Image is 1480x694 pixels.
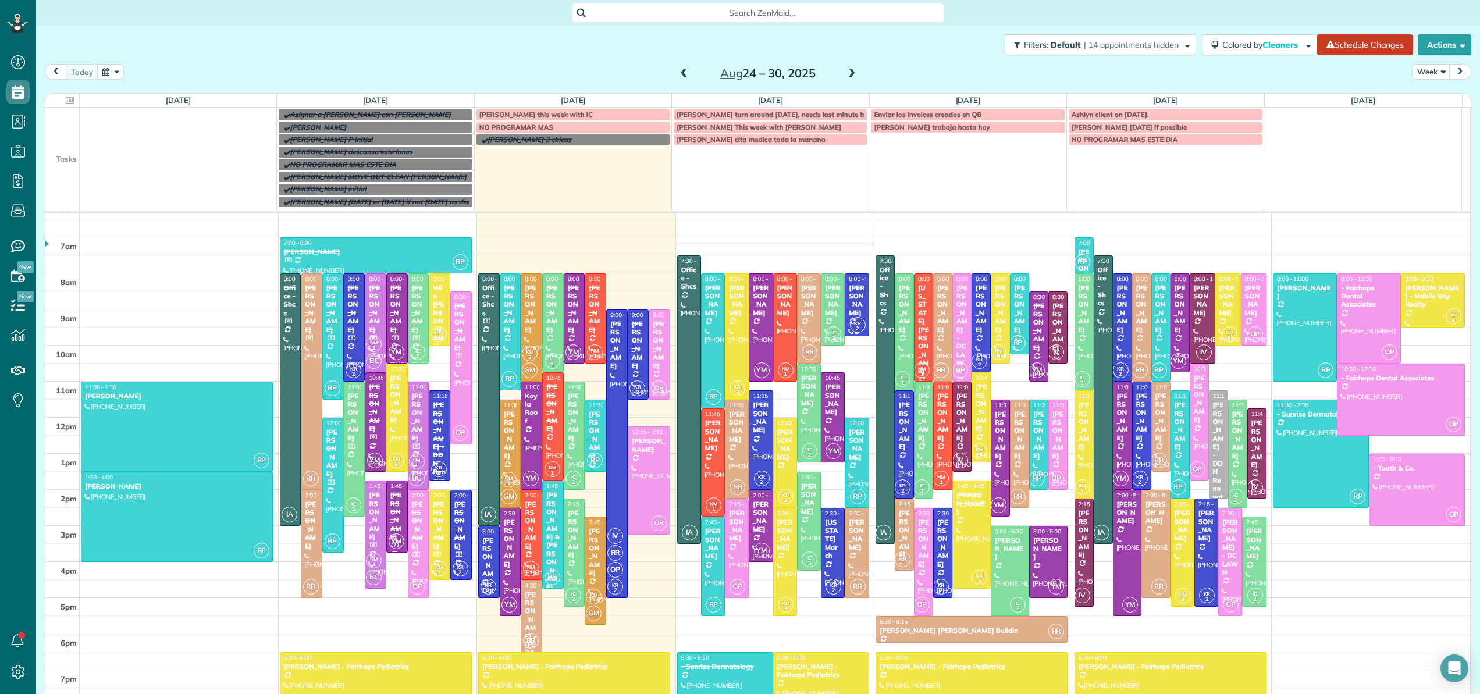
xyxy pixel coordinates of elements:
div: [PERSON_NAME] - DDN Renovations LLC [1212,401,1225,535]
div: [PERSON_NAME] [326,428,340,478]
span: 11:30 - 2:15 [729,401,760,409]
span: YM [826,443,841,459]
span: RR [1151,453,1167,468]
span: YM [1029,362,1045,378]
div: Office - Shcs [1097,266,1109,308]
div: [PERSON_NAME] [503,284,518,334]
span: [PERSON_NAME] turn around [DATE], needs last minute booking [677,110,887,119]
span: 8:30 - 10:30 [1052,293,1084,301]
span: 8:00 - 2:00 [305,275,333,283]
div: [PERSON_NAME] [994,410,1006,460]
span: YM [565,344,581,360]
span: 8:00 - 10:30 [1194,275,1225,283]
span: 11:00 - 1:30 [1155,383,1187,391]
span: 10:45 - 1:45 [546,374,578,382]
span: [PERSON_NAME] 3 chicas [488,135,572,144]
div: - Sunrise Dermatology [1276,410,1365,418]
span: Aug [720,66,743,80]
span: 8:00 - 10:30 [995,275,1026,283]
span: 8:00 - 11:30 [326,275,358,283]
a: [DATE] [166,95,191,105]
span: OP [1382,344,1397,360]
div: Office - Shcs [482,284,496,318]
span: 7:30 - 3:30 [880,257,908,265]
span: [PERSON_NAME] trabaja hasta hoy [874,123,990,131]
small: 2 [895,378,910,389]
small: 3 [991,351,1006,362]
span: NM [591,347,599,354]
div: [PERSON_NAME] [728,410,745,444]
div: [PERSON_NAME] [1193,374,1205,424]
span: NM [782,365,789,372]
span: YM [367,453,383,468]
span: 7:30 - 3:30 [681,257,709,265]
div: [PERSON_NAME] - The Verandas [1078,248,1090,357]
div: [PERSON_NAME] [994,284,1006,334]
span: RR [933,362,949,378]
div: [PERSON_NAME] [898,284,910,334]
div: Office - Shcs [681,266,698,291]
span: 10:45 - 1:30 [369,374,400,382]
div: [PERSON_NAME] [937,284,949,334]
span: NO PROGRAMAR MAS ESTE DIA [1072,135,1178,144]
div: [PERSON_NAME] [1013,410,1026,460]
span: 11:00 - 1:30 [85,383,116,391]
span: IV [952,453,968,468]
span: 11:00 - 2:00 [568,383,599,391]
small: 3 [730,387,745,398]
div: [PERSON_NAME] [411,284,426,334]
span: 11:15 - 1:45 [433,392,464,400]
span: 8:00 - 10:30 [390,275,422,283]
small: 2 [545,360,560,371]
button: next [1449,64,1471,80]
span: IC [831,329,836,336]
div: [US_STATE][PERSON_NAME] [917,284,930,376]
span: 12:00 - 2:30 [849,419,880,427]
span: 8:00 - 11:15 [504,275,535,283]
button: Week [1412,64,1450,80]
span: 9:00 - 11:30 [632,311,663,319]
div: [PERSON_NAME] [347,392,361,442]
span: 8:00 - 11:00 [777,275,809,283]
span: 8:00 - 10:30 [589,275,620,283]
div: [PERSON_NAME] [588,284,603,334]
div: [PERSON_NAME] [705,284,721,318]
span: 12:00 - 3:45 [326,419,358,427]
div: [PERSON_NAME] [1078,284,1090,334]
small: 1 [778,369,793,380]
div: [PERSON_NAME] - Mobile Bay Realty [1404,284,1461,309]
small: 2 [410,351,425,362]
div: [PERSON_NAME] [975,284,987,334]
div: Office - Shcs [283,284,298,318]
span: 8:30 - 11:00 [1033,293,1065,301]
span: KM [995,347,1002,354]
span: NM [370,339,378,346]
span: KM [976,446,983,453]
small: 2 [1113,369,1128,380]
span: [PERSON_NAME] MOVE OUT CLEAN [PERSON_NAME] [290,172,467,181]
div: [PERSON_NAME] [898,401,910,451]
span: 8:00 - 3:00 [284,275,312,283]
span: KR [976,356,983,362]
span: KM [734,383,741,390]
span: [PERSON_NAME] descansa este lunes [290,147,412,156]
span: 8:00 - 11:00 [1155,275,1187,283]
span: IC [1080,374,1084,380]
div: [PERSON_NAME] [848,428,865,462]
span: NM [413,457,421,463]
span: YM [389,344,404,360]
div: [PERSON_NAME] [728,284,745,318]
button: Filters: Default | 14 appointments hidden [1005,34,1196,55]
span: 8:00 - 11:15 [1079,275,1110,283]
div: [PERSON_NAME] [567,284,582,334]
span: 8:00 - 11:15 [899,275,930,283]
div: [PERSON_NAME] [1174,284,1186,334]
div: [PERSON_NAME] [347,284,361,334]
span: 1:00 - 3:00 [1373,455,1401,463]
a: [DATE] [1153,95,1178,105]
span: 11:00 - 2:00 [937,383,969,391]
span: 8:00 - 9:45 [849,275,877,283]
span: KM [1226,329,1233,336]
span: [PERSON_NAME] This week with [PERSON_NAME] [677,123,841,131]
span: 11:15 - 2:15 [1079,392,1110,400]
